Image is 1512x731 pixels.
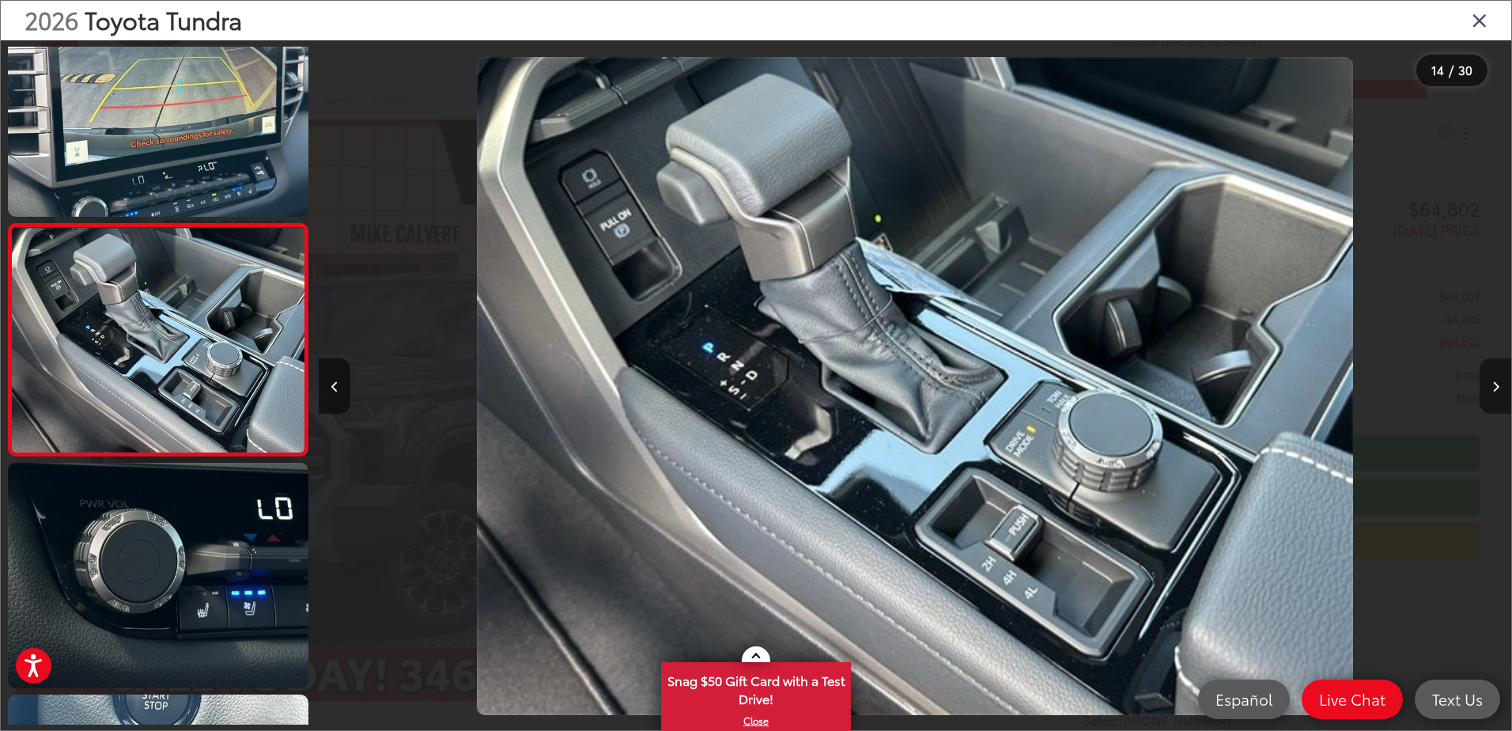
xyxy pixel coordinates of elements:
[5,460,312,691] img: 2026 Toyota Tundra Limited
[1198,680,1290,719] a: Español
[1458,61,1472,78] span: 30
[25,2,78,36] span: 2026
[319,57,1511,715] div: 2026 Toyota Tundra Limited 13
[85,2,242,36] span: Toyota Tundra
[477,57,1354,715] img: 2026 Toyota Tundra Limited
[1415,680,1500,719] a: Text Us
[1472,9,1487,30] i: Close gallery
[1431,61,1444,78] span: 14
[1302,680,1403,719] a: Live Chat
[1208,689,1280,709] span: Español
[663,664,849,712] span: Snag $50 Gift Card with a Test Drive!
[1447,65,1455,76] span: /
[1480,358,1511,414] button: Next image
[9,228,307,452] img: 2026 Toyota Tundra Limited
[319,358,350,414] button: Previous image
[1311,689,1393,709] span: Live Chat
[1424,689,1491,709] span: Text Us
